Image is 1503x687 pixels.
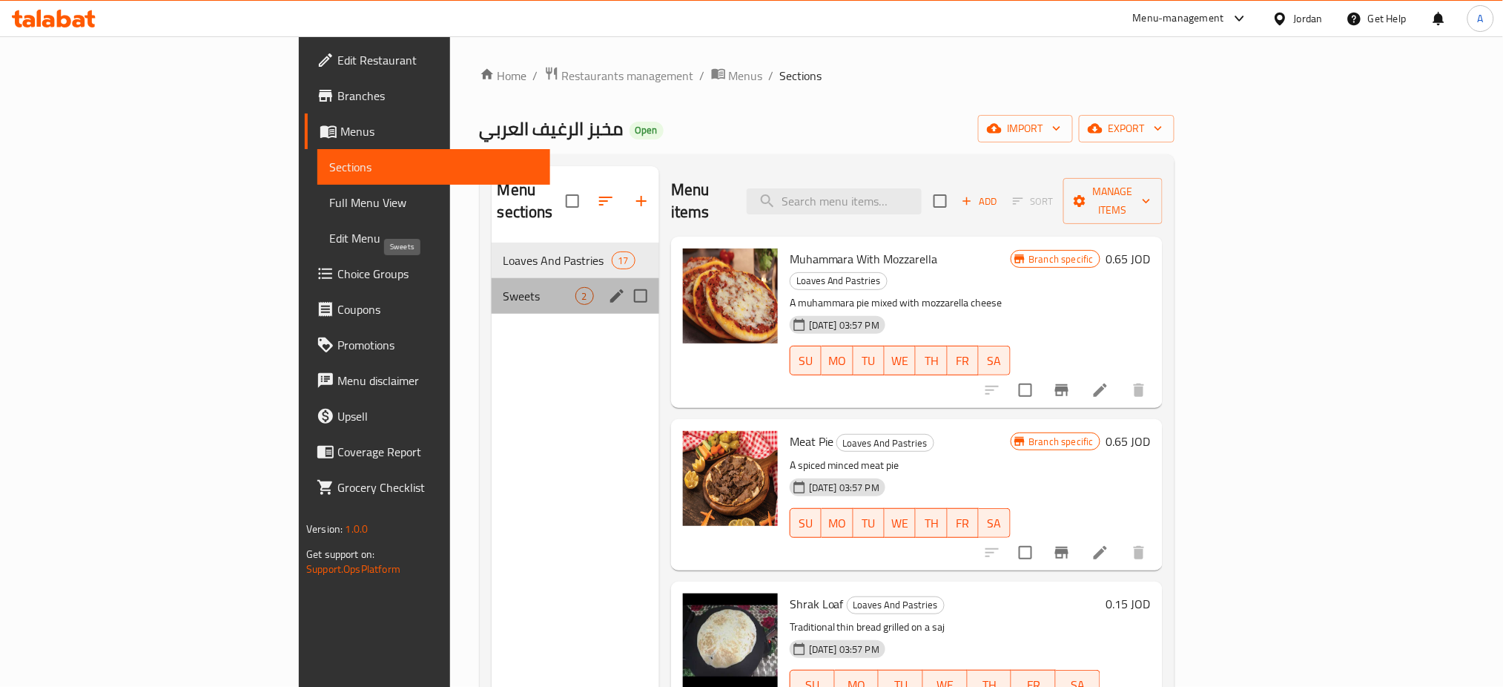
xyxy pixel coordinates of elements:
a: Coverage Report [305,434,550,470]
a: Edit Menu [317,220,550,256]
p: A spiced minced meat pie [790,456,1011,475]
a: Menus [711,66,763,85]
button: TH [916,346,947,375]
span: مخبز الرغيف العربي [480,112,624,145]
button: MO [822,508,853,538]
span: TU [859,350,879,372]
button: Add section [624,183,659,219]
button: export [1079,115,1175,142]
button: delete [1121,372,1157,408]
a: Upsell [305,398,550,434]
a: Menu disclaimer [305,363,550,398]
span: Edit Restaurant [337,51,538,69]
span: Add item [956,190,1003,213]
span: SA [985,513,1004,534]
span: 1.0.0 [346,519,369,539]
div: Sweets2edit [492,278,659,314]
span: A [1478,10,1484,27]
span: Get support on: [306,545,374,564]
span: Select to update [1010,375,1041,406]
a: Menus [305,114,550,149]
button: import [978,115,1073,142]
span: Shrak Loaf [790,593,844,615]
span: Select section first [1003,190,1063,213]
span: Meat Pie [790,430,833,453]
span: [DATE] 03:57 PM [803,642,885,657]
span: TU [859,513,879,534]
span: Choice Groups [337,265,538,283]
span: Version: [306,519,343,539]
span: Upsell [337,407,538,425]
div: Loaves And Pastries [847,596,945,614]
span: TH [922,513,941,534]
img: Meat Pie [683,431,778,526]
button: Add [956,190,1003,213]
h6: 0.65 JOD [1106,431,1151,452]
span: Sections [780,67,822,85]
span: MO [828,513,847,534]
span: [DATE] 03:57 PM [803,318,885,332]
div: Open [630,122,664,139]
span: Restaurants management [562,67,694,85]
div: Loaves And Pastries [790,272,888,290]
a: Edit Restaurant [305,42,550,78]
img: Muhammara With Mozzarella [683,249,778,343]
a: Coupons [305,292,550,327]
span: export [1091,119,1163,138]
a: Edit menu item [1091,381,1109,399]
a: Promotions [305,327,550,363]
h6: 0.15 JOD [1106,594,1151,614]
span: Coverage Report [337,443,538,461]
span: Menu disclaimer [337,372,538,389]
p: A muhammara pie mixed with mozzarella cheese [790,294,1011,312]
span: Loaves And Pastries [837,435,934,452]
span: Edit Menu [329,229,538,247]
span: Menus [729,67,763,85]
button: delete [1121,535,1157,571]
button: Manage items [1063,178,1163,224]
button: WE [885,508,916,538]
div: Loaves And Pastries17 [492,243,659,278]
span: SA [985,350,1004,372]
nav: breadcrumb [480,66,1175,85]
span: 2 [576,289,593,303]
span: import [990,119,1061,138]
span: Sweets [503,287,575,305]
span: Sections [329,158,538,176]
button: edit [606,285,628,307]
span: 17 [612,254,635,268]
span: Promotions [337,336,538,354]
span: WE [891,513,910,534]
span: SU [796,350,816,372]
button: SU [790,508,822,538]
div: Jordan [1294,10,1323,27]
span: Select to update [1010,537,1041,568]
span: Menus [340,122,538,140]
div: Menu-management [1133,10,1224,27]
li: / [700,67,705,85]
span: Loaves And Pastries [790,272,887,289]
span: Full Menu View [329,194,538,211]
span: Coupons [337,300,538,318]
span: [DATE] 03:57 PM [803,481,885,495]
button: MO [822,346,853,375]
button: FR [948,508,979,538]
a: Full Menu View [317,185,550,220]
span: MO [828,350,847,372]
button: SA [979,508,1010,538]
a: Support.OpsPlatform [306,559,400,579]
a: Grocery Checklist [305,470,550,505]
span: Loaves And Pastries [503,252,612,269]
span: Select section [925,185,956,217]
button: FR [948,346,979,375]
button: Branch-specific-item [1044,535,1080,571]
span: Grocery Checklist [337,479,538,496]
div: Loaves And Pastries [836,434,934,452]
span: FR [954,513,973,534]
a: Edit menu item [1091,544,1109,562]
button: WE [885,346,916,375]
a: Restaurants management [544,66,694,85]
span: FR [954,350,973,372]
div: items [575,287,594,305]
